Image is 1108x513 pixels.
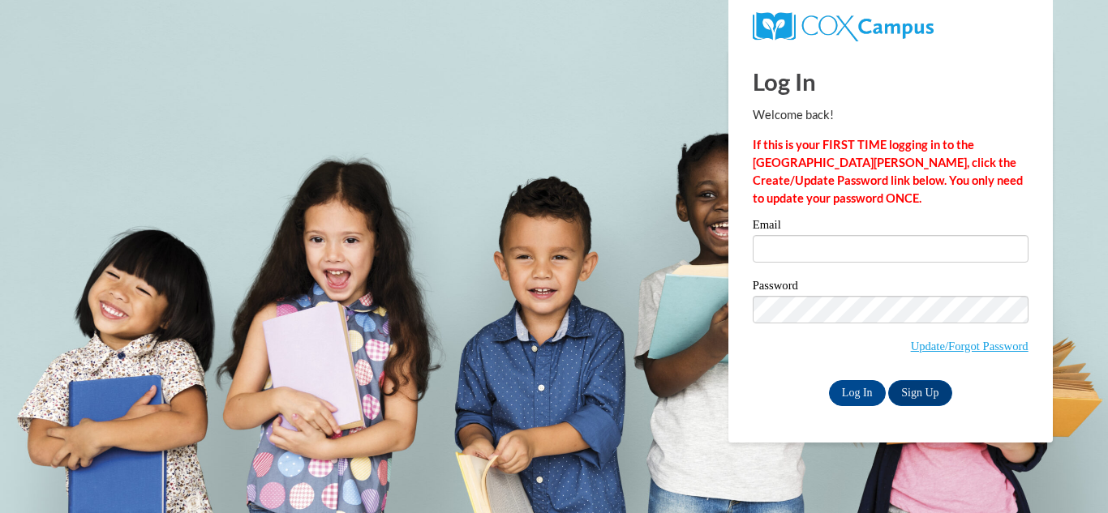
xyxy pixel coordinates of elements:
[753,19,934,32] a: COX Campus
[888,380,951,406] a: Sign Up
[753,280,1029,296] label: Password
[753,12,934,41] img: COX Campus
[753,65,1029,98] h1: Log In
[753,219,1029,235] label: Email
[911,340,1029,353] a: Update/Forgot Password
[753,138,1023,205] strong: If this is your FIRST TIME logging in to the [GEOGRAPHIC_DATA][PERSON_NAME], click the Create/Upd...
[753,106,1029,124] p: Welcome back!
[829,380,886,406] input: Log In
